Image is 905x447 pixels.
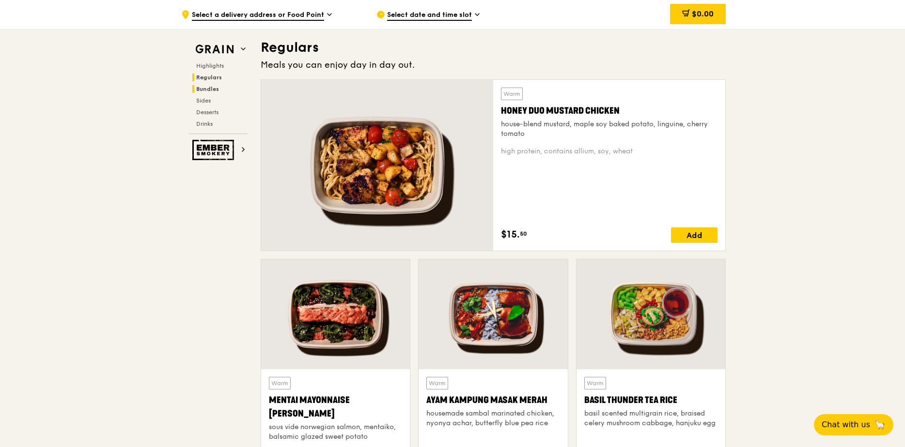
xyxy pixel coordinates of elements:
span: 🦙 [874,419,886,431]
div: Warm [269,377,291,389]
div: Warm [584,377,606,389]
div: Warm [426,377,448,389]
img: Ember Smokery web logo [192,140,237,160]
div: Warm [501,88,523,100]
div: high protein, contains allium, soy, wheat [501,147,718,156]
div: Mentai Mayonnaise [PERSON_NAME] [269,393,402,420]
span: $0.00 [692,9,714,18]
span: Sides [196,97,211,104]
span: Chat with us [822,419,870,431]
div: house-blend mustard, maple soy baked potato, linguine, cherry tomato [501,119,718,139]
div: basil scented multigrain rice, braised celery mushroom cabbage, hanjuku egg [584,409,718,428]
span: Drinks [196,120,213,127]
span: Regulars [196,74,222,81]
span: Highlights [196,62,224,69]
div: Add [671,227,718,243]
div: Ayam Kampung Masak Merah [426,393,560,407]
span: Select a delivery address or Food Point [192,10,324,21]
div: Meals you can enjoy day in day out. [261,58,726,72]
div: Basil Thunder Tea Rice [584,393,718,407]
span: Desserts [196,109,218,116]
button: Chat with us🦙 [814,414,893,435]
h3: Regulars [261,39,726,56]
span: $15. [501,227,520,242]
span: Select date and time slot [387,10,472,21]
span: 50 [520,230,527,238]
div: Honey Duo Mustard Chicken [501,104,718,118]
span: Bundles [196,86,219,92]
div: sous vide norwegian salmon, mentaiko, balsamic glazed sweet potato [269,422,402,442]
div: housemade sambal marinated chicken, nyonya achar, butterfly blue pea rice [426,409,560,428]
img: Grain web logo [192,41,237,58]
